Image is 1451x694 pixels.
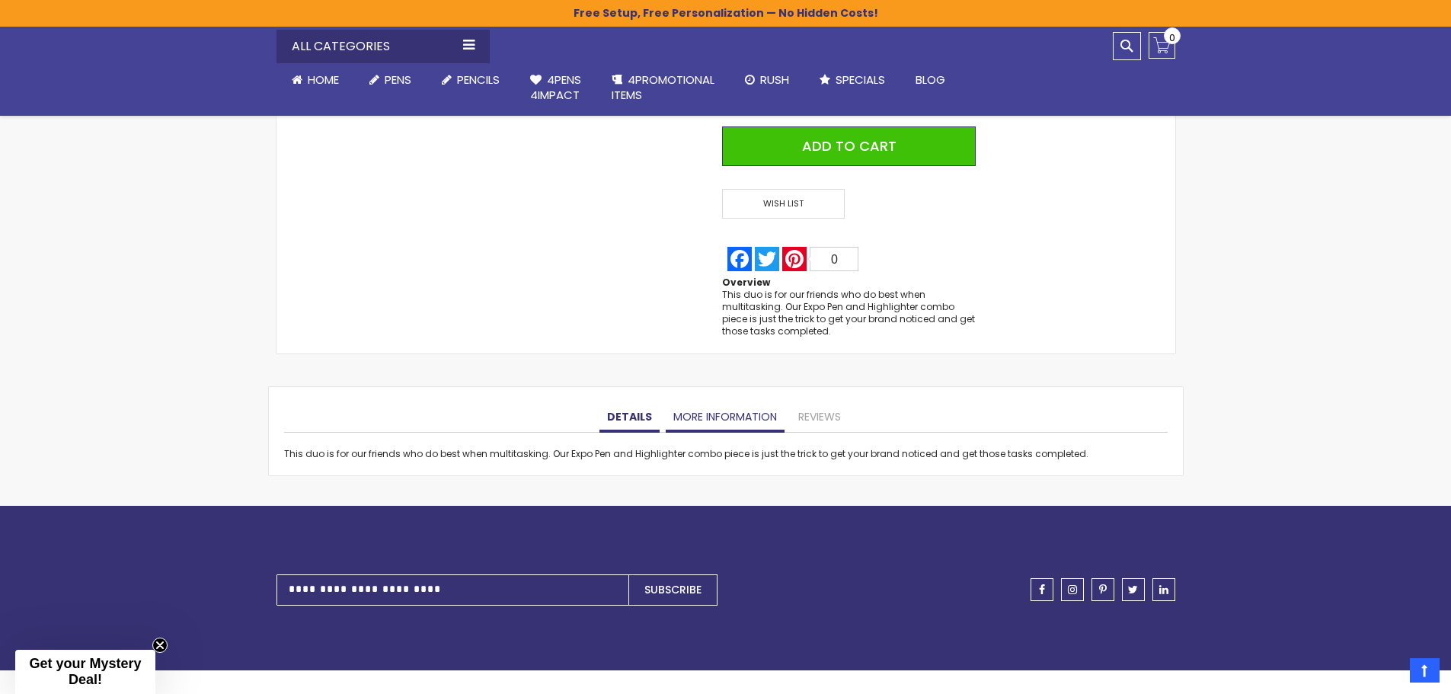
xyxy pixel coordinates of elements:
a: Home [276,63,354,97]
a: 0 [1149,32,1175,59]
span: 0 [1169,30,1175,45]
span: Pens [385,72,411,88]
button: Close teaser [152,638,168,653]
span: Rush [760,72,789,88]
div: All Categories [276,30,490,63]
span: Home [308,72,339,88]
div: This duo is for our friends who do best when multitasking. Our Expo Pen and Highlighter combo pie... [284,448,1168,460]
span: 0 [831,253,838,266]
span: pinterest [1099,584,1107,595]
span: Get your Mystery Deal! [29,656,141,687]
a: pinterest [1091,578,1114,601]
button: Subscribe [628,574,718,606]
a: 4Pens4impact [515,63,596,113]
a: twitter [1122,578,1145,601]
span: facebook [1039,584,1045,595]
span: linkedin [1159,584,1168,595]
a: Reviews [791,402,849,433]
span: twitter [1128,584,1138,595]
a: Twitter [753,247,781,271]
a: Specials [804,63,900,97]
strong: Overview [722,276,770,289]
span: Pencils [457,72,500,88]
div: Get your Mystery Deal!Close teaser [15,650,155,694]
button: Add to Cart [722,126,975,166]
a: Details [599,402,660,433]
a: Rush [730,63,804,97]
a: Pens [354,63,427,97]
a: Blog [900,63,960,97]
a: More Information [666,402,785,433]
a: Top [1410,658,1440,683]
span: Wish List [722,189,844,219]
a: Pinterest0 [781,247,860,271]
span: Add to Cart [802,136,896,155]
span: Blog [916,72,945,88]
a: linkedin [1152,578,1175,601]
a: Wish List [722,189,849,219]
span: Specials [836,72,885,88]
span: 4PROMOTIONAL ITEMS [612,72,714,103]
div: This duo is for our friends who do best when multitasking. Our Expo Pen and Highlighter combo pie... [722,289,975,338]
a: 4PROMOTIONALITEMS [596,63,730,113]
span: 4Pens 4impact [530,72,581,103]
a: Facebook [726,247,753,271]
span: instagram [1068,584,1077,595]
a: facebook [1031,578,1053,601]
span: Subscribe [644,582,702,597]
a: instagram [1061,578,1084,601]
a: Pencils [427,63,515,97]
